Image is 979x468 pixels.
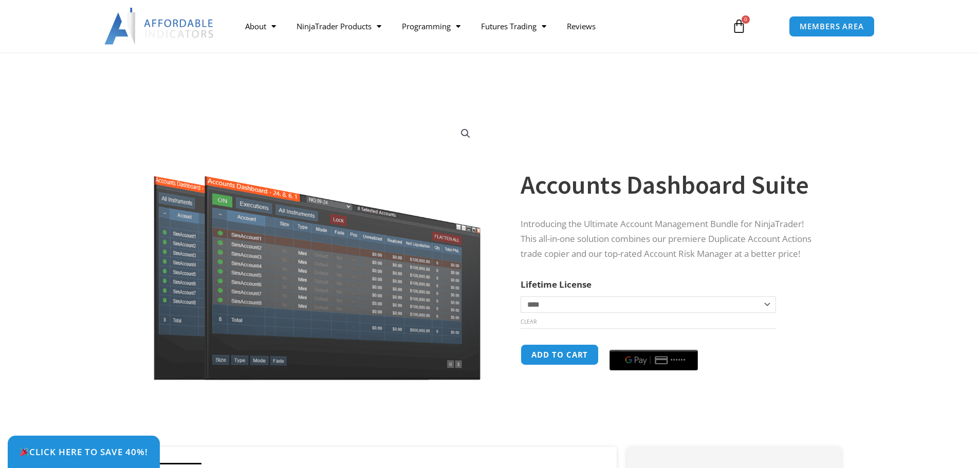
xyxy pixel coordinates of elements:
span: MEMBERS AREA [800,23,864,30]
a: Reviews [557,14,606,38]
img: Screenshot 2024-08-26 155710eeeee [152,117,483,380]
span: 0 [742,15,750,24]
nav: Menu [235,14,720,38]
img: LogoAI | Affordable Indicators – NinjaTrader [104,8,215,45]
a: 🎉Click Here to save 40%! [8,436,160,468]
a: Futures Trading [471,14,557,38]
a: About [235,14,286,38]
label: Lifetime License [521,278,592,290]
img: 🎉 [20,447,29,456]
button: Add to cart [521,344,599,365]
a: MEMBERS AREA [789,16,875,37]
h1: Accounts Dashboard Suite [521,167,821,203]
a: View full-screen image gallery [456,124,475,143]
text: •••••• [671,357,686,364]
a: Programming [392,14,471,38]
button: Buy with GPay [609,350,698,370]
a: 0 [716,11,762,41]
span: Click Here to save 40%! [20,447,148,456]
p: Introducing the Ultimate Account Management Bundle for NinjaTrader! This all-in-one solution comb... [521,217,821,261]
a: NinjaTrader Products [286,14,392,38]
a: Clear options [521,318,537,325]
iframe: Secure payment input frame [607,343,700,344]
